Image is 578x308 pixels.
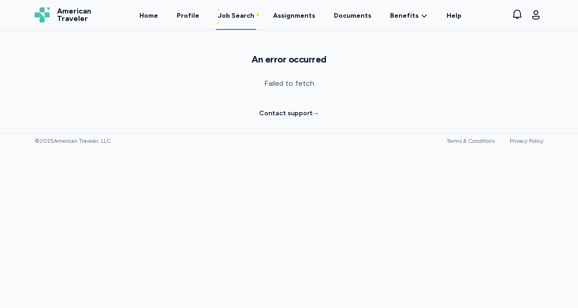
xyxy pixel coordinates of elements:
a: Contact support [259,109,319,118]
a: Job Search [216,1,256,30]
a: Terms & Conditions [447,138,495,144]
p: Failed to fetch [15,77,563,90]
div: Job Search [218,11,254,21]
a: Privacy Policy [510,138,543,144]
span: American Traveler [57,7,91,22]
span: Benefits [390,11,419,21]
a: Benefits [390,11,428,21]
span: © 2025 American Traveler, LLC [35,137,111,145]
span: → [313,109,319,117]
h1: An error occurred [15,53,563,66]
img: Logo [35,7,50,22]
